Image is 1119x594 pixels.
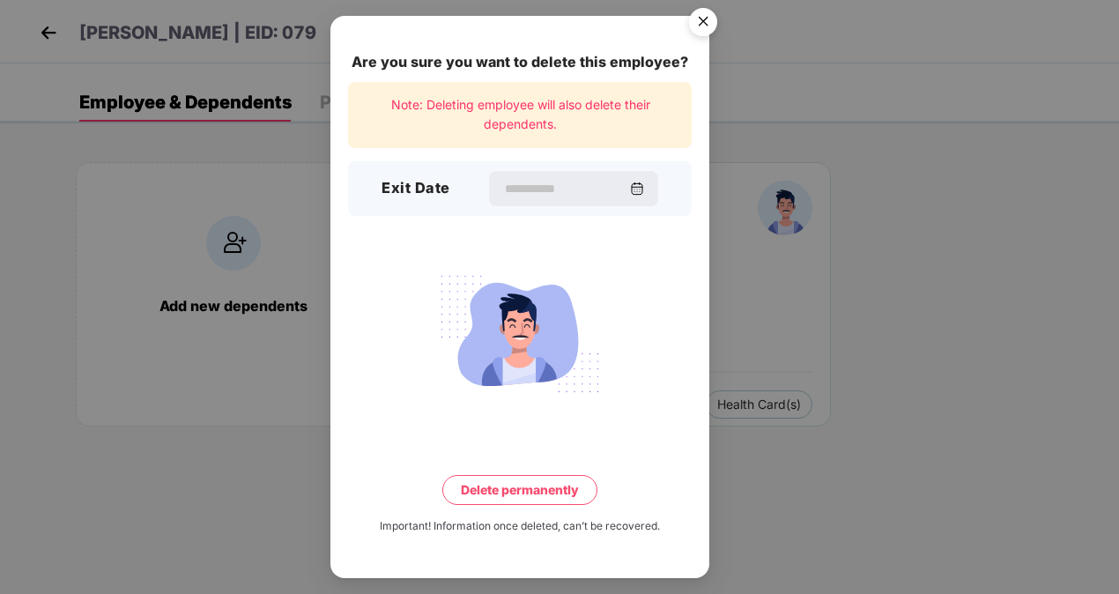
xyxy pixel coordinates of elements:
h3: Exit Date [382,177,450,200]
div: Note: Deleting employee will also delete their dependents. [348,82,692,148]
button: Delete permanently [442,474,597,504]
img: svg+xml;base64,PHN2ZyB4bWxucz0iaHR0cDovL3d3dy53My5vcmcvMjAwMC9zdmciIHdpZHRoPSIyMjQiIGhlaWdodD0iMT... [421,264,619,402]
img: svg+xml;base64,PHN2ZyBpZD0iQ2FsZW5kYXItMzJ4MzIiIHhtbG5zPSJodHRwOi8vd3d3LnczLm9yZy8yMDAwL3N2ZyIgd2... [630,182,644,196]
div: Are you sure you want to delete this employee? [348,51,692,73]
div: Important! Information once deleted, can’t be recovered. [380,517,660,534]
